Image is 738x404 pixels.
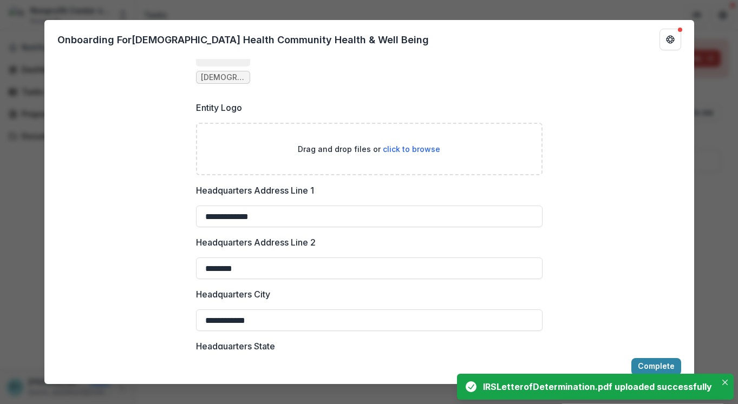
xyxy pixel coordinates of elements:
span: click to browse [383,144,440,154]
p: Onboarding For [DEMOGRAPHIC_DATA] Health Community Health & Well Being [57,32,429,47]
button: Close [719,376,732,389]
p: Drag and drop files or [298,143,440,155]
p: Entity Logo [196,101,242,114]
p: Headquarters City [196,288,270,301]
p: Headquarters State [196,340,275,353]
div: Notifications-bottom-right [453,369,738,404]
p: Headquarters Address Line 1 [196,184,314,197]
span: [DEMOGRAPHIC_DATA]pdf [201,73,245,82]
p: Headquarters Address Line 2 [196,236,316,249]
div: IRSLetterofDetermination.pdf uploaded successfully [483,380,712,393]
button: Complete [631,358,681,375]
button: Get Help [659,29,681,50]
